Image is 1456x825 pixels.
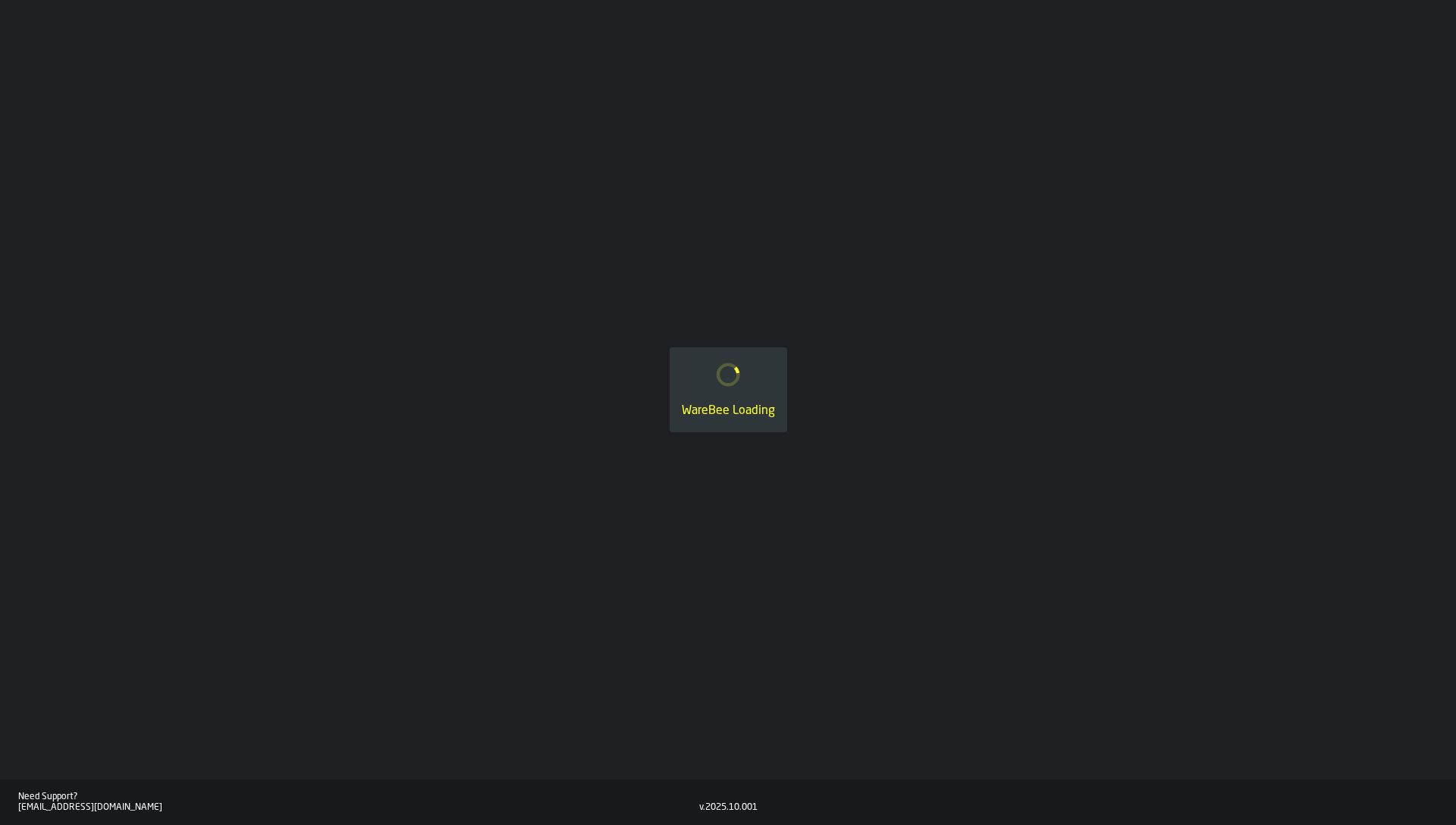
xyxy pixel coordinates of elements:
div: 2025.10.001 [705,802,758,813]
div: [EMAIL_ADDRESS][DOMAIN_NAME] [18,802,699,813]
div: WareBee Loading [682,402,775,420]
div: v. [699,802,705,813]
div: Need Support? [18,792,699,802]
a: Need Support?[EMAIL_ADDRESS][DOMAIN_NAME] [18,792,699,813]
